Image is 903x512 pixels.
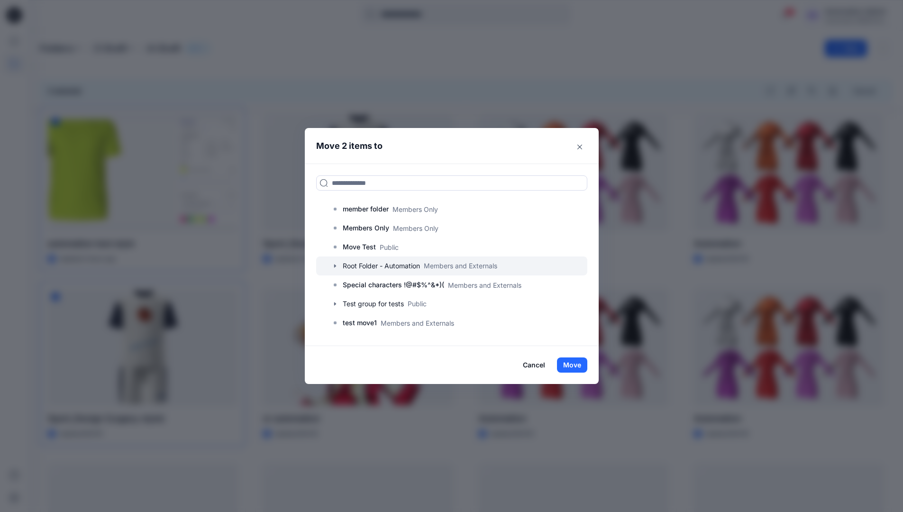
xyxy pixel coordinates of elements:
p: Public [380,242,399,252]
p: Members Only [393,223,438,233]
header: Move 2 items to [305,128,584,164]
button: Close [572,139,587,155]
p: Move Test [343,241,376,253]
button: Cancel [517,357,551,373]
p: member folder [343,203,389,215]
p: test move1 [343,317,377,329]
p: Members Only [392,204,438,214]
button: Move [557,357,587,373]
p: Members Only [343,222,389,234]
p: Special characters !@#$%^&*)( [343,279,444,291]
p: Members and Externals [381,318,454,328]
p: Members and Externals [448,280,521,290]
